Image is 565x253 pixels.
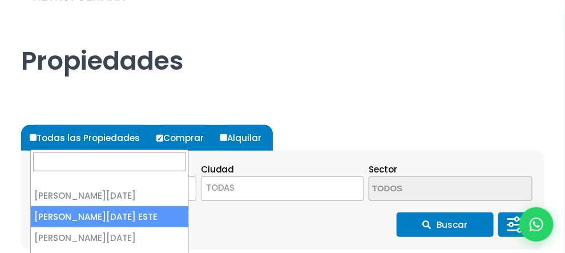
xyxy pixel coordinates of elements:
span: TODAS [201,180,364,196]
span: Sector [369,163,397,175]
label: Comprar [154,125,215,151]
label: Alquilar [217,125,273,151]
button: Buscar [397,212,494,237]
input: Search [33,152,187,171]
input: Alquilar [220,134,227,141]
h1: Propiedades [21,14,544,77]
li: [PERSON_NAME][DATE] [31,185,189,206]
li: [PERSON_NAME][DATE] ESTE [31,206,189,227]
textarea: Search [369,177,480,202]
li: [PERSON_NAME][DATE] [31,227,189,248]
span: TODAS [206,182,235,194]
label: Todas las Propiedades [27,125,151,151]
input: Todas las Propiedades [30,134,37,141]
input: Comprar [156,135,163,142]
span: Ciudad [201,163,235,175]
span: TODAS [201,176,365,201]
